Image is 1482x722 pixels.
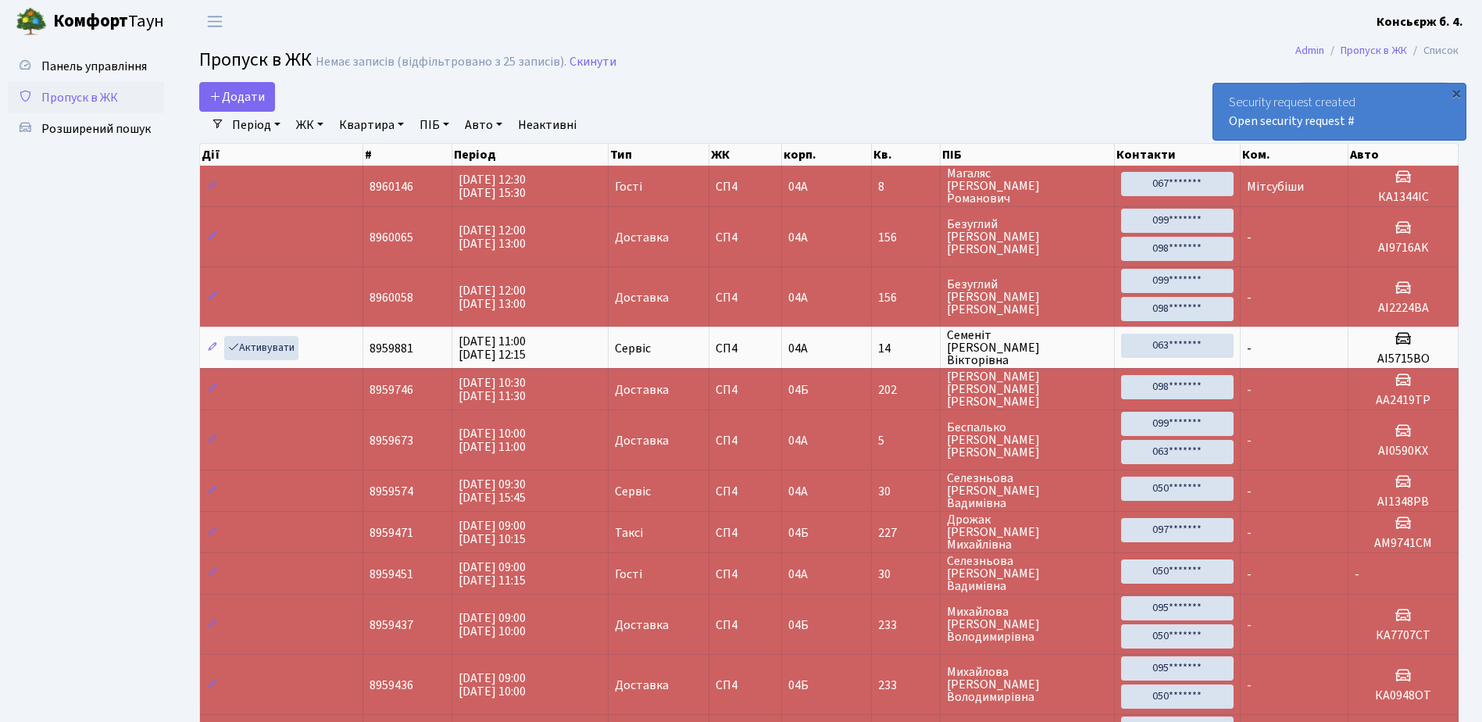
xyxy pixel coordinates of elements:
span: 8 [878,180,934,193]
th: Дії [200,144,363,166]
span: Михайлова [PERSON_NAME] Володимирівна [947,606,1107,643]
span: Таксі [615,527,643,539]
span: Розширений пошук [41,120,151,138]
span: 04А [788,566,808,583]
span: 04А [788,289,808,306]
span: 04А [788,178,808,195]
b: Комфорт [53,9,128,34]
span: - [1247,677,1252,694]
span: - [1247,229,1252,246]
a: Пропуск в ЖК [8,82,164,113]
span: 14 [878,342,934,355]
h5: АМ9741СМ [1355,536,1452,551]
span: Пропуск в ЖК [41,89,118,106]
span: 8960065 [370,229,413,246]
span: 8959437 [370,617,413,634]
span: СП4 [716,231,775,244]
th: Період [452,144,609,166]
span: 04Б [788,381,809,399]
span: Сервіс [615,342,651,355]
span: Гості [615,180,642,193]
span: Пропуск в ЖК [199,46,312,73]
span: СП4 [716,291,775,304]
span: СП4 [716,342,775,355]
span: 8959471 [370,524,413,541]
span: 156 [878,231,934,244]
th: # [363,144,452,166]
span: 04А [788,340,808,357]
span: СП4 [716,434,775,447]
span: Дрожак [PERSON_NAME] Михайлівна [947,513,1107,551]
span: [DATE] 12:00 [DATE] 13:00 [459,222,526,252]
span: 8959436 [370,677,413,694]
span: - [1247,524,1252,541]
span: 04А [788,432,808,449]
span: [DATE] 10:00 [DATE] 11:00 [459,425,526,456]
div: Security request created [1213,84,1466,140]
span: 30 [878,568,934,581]
span: 8959574 [370,483,413,500]
a: ЖК [290,112,330,138]
span: 8960146 [370,178,413,195]
a: Скинути [570,55,616,70]
span: Доставка [615,619,669,631]
h5: AI1348РВ [1355,495,1452,509]
a: Неактивні [512,112,583,138]
a: Авто [459,112,509,138]
span: Безуглий [PERSON_NAME] [PERSON_NAME] [947,218,1107,256]
span: СП4 [716,527,775,539]
button: Переключити навігацію [195,9,234,34]
h5: АА2419ТР [1355,393,1452,408]
h5: AI0590KX [1355,444,1452,459]
span: Сервіс [615,485,651,498]
span: [PERSON_NAME] [PERSON_NAME] [PERSON_NAME] [947,370,1107,408]
span: СП4 [716,568,775,581]
span: 8959746 [370,381,413,399]
span: Беспалько [PERSON_NAME] [PERSON_NAME] [947,421,1107,459]
span: 04Б [788,677,809,694]
span: - [1247,566,1252,583]
span: СП4 [716,619,775,631]
span: Магаляс [PERSON_NAME] Романович [947,167,1107,205]
span: Селезньова [PERSON_NAME] Вадимівна [947,472,1107,509]
span: 202 [878,384,934,396]
a: Додати [199,82,275,112]
h5: AI9716AK [1355,241,1452,256]
span: [DATE] 09:00 [DATE] 11:15 [459,559,526,589]
span: Доставка [615,679,669,692]
span: - [1247,340,1252,357]
span: Доставка [615,291,669,304]
span: - [1247,289,1252,306]
span: - [1247,617,1252,634]
span: Михайлова [PERSON_NAME] Володимирівна [947,666,1107,703]
span: 8959881 [370,340,413,357]
span: 5 [878,434,934,447]
span: [DATE] 09:30 [DATE] 15:45 [459,476,526,506]
span: [DATE] 12:30 [DATE] 15:30 [459,171,526,202]
th: корп. [782,144,872,166]
h5: КА0948ОТ [1355,688,1452,703]
div: Немає записів (відфільтровано з 25 записів). [316,55,566,70]
a: Консьєрж б. 4. [1377,13,1463,31]
b: Консьєрж б. 4. [1377,13,1463,30]
th: Авто [1348,144,1459,166]
span: 8959451 [370,566,413,583]
span: Панель управління [41,58,147,75]
span: Доставка [615,384,669,396]
h5: АІ5715ВО [1355,352,1452,366]
h5: AI2224BA [1355,301,1452,316]
span: Доставка [615,434,669,447]
span: Мітсубіши [1247,178,1304,195]
th: ПІБ [941,144,1114,166]
a: Панель управління [8,51,164,82]
span: 8960058 [370,289,413,306]
span: СП4 [716,485,775,498]
a: Активувати [224,336,298,360]
span: 233 [878,679,934,692]
span: - [1355,566,1359,583]
span: [DATE] 09:00 [DATE] 10:15 [459,517,526,548]
div: × [1448,85,1464,101]
span: [DATE] 10:30 [DATE] 11:30 [459,374,526,405]
h5: КА7707СТ [1355,628,1452,643]
span: Додати [209,88,265,105]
